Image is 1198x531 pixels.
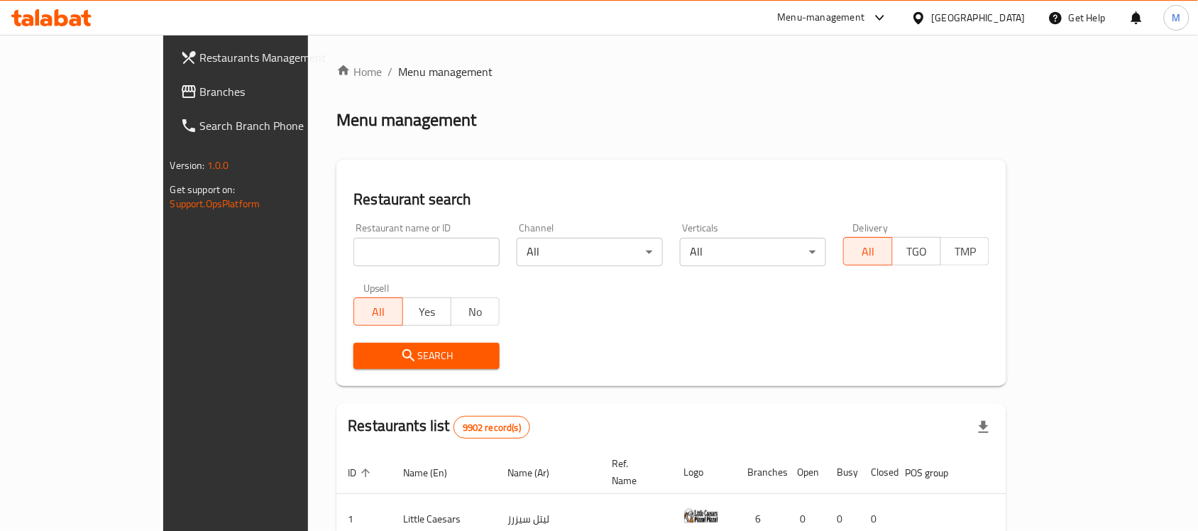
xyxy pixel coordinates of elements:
[932,10,1026,26] div: [GEOGRAPHIC_DATA]
[898,241,935,262] span: TGO
[200,83,352,100] span: Branches
[843,237,892,265] button: All
[365,347,488,365] span: Search
[853,223,889,233] label: Delivery
[348,464,375,481] span: ID
[940,237,989,265] button: TMP
[353,189,989,210] h2: Restaurant search
[517,238,663,266] div: All
[905,464,967,481] span: POS group
[947,241,984,262] span: TMP
[409,302,446,322] span: Yes
[680,238,826,266] div: All
[825,451,859,494] th: Busy
[336,109,476,131] h2: Menu management
[336,63,1006,80] nav: breadcrumb
[786,451,825,494] th: Open
[451,297,500,326] button: No
[612,455,655,489] span: Ref. Name
[169,75,363,109] a: Branches
[892,237,941,265] button: TGO
[859,451,894,494] th: Closed
[457,302,494,322] span: No
[353,238,500,266] input: Search for restaurant name or ID..
[454,416,530,439] div: Total records count
[353,343,500,369] button: Search
[170,156,205,175] span: Version:
[736,451,786,494] th: Branches
[207,156,229,175] span: 1.0.0
[388,63,392,80] li: /
[348,415,530,439] h2: Restaurants list
[507,464,568,481] span: Name (Ar)
[967,410,1001,444] div: Export file
[672,451,736,494] th: Logo
[850,241,886,262] span: All
[169,40,363,75] a: Restaurants Management
[778,9,865,26] div: Menu-management
[170,195,260,213] a: Support.OpsPlatform
[170,180,236,199] span: Get support on:
[200,49,352,66] span: Restaurants Management
[398,63,493,80] span: Menu management
[454,421,529,434] span: 9902 record(s)
[402,297,451,326] button: Yes
[403,464,466,481] span: Name (En)
[169,109,363,143] a: Search Branch Phone
[360,302,397,322] span: All
[353,297,402,326] button: All
[200,117,352,134] span: Search Branch Phone
[1172,10,1181,26] span: M
[363,283,390,293] label: Upsell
